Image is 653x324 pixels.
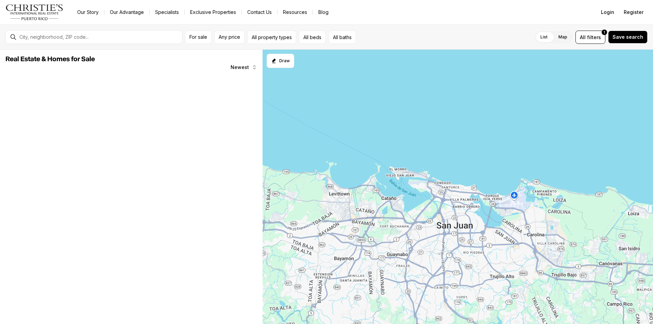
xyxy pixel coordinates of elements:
[299,31,326,44] button: All beds
[624,10,643,15] span: Register
[620,5,648,19] button: Register
[214,31,245,44] button: Any price
[278,7,313,17] a: Resources
[587,34,601,41] span: filters
[185,7,241,17] a: Exclusive Properties
[5,4,64,20] img: logo
[613,34,643,40] span: Save search
[313,7,334,17] a: Blog
[104,7,149,17] a: Our Advantage
[608,31,648,44] button: Save search
[189,34,207,40] span: For sale
[185,31,212,44] button: For sale
[580,34,586,41] span: All
[601,10,614,15] span: Login
[72,7,104,17] a: Our Story
[267,54,294,68] button: Start drawing
[597,5,618,19] button: Login
[604,30,605,35] span: 1
[150,7,184,17] a: Specialists
[242,7,277,17] button: Contact Us
[575,31,605,44] button: Allfilters1
[535,31,553,43] label: List
[219,34,240,40] span: Any price
[231,65,249,70] span: Newest
[329,31,356,44] button: All baths
[247,31,296,44] button: All property types
[553,31,573,43] label: Map
[227,61,261,74] button: Newest
[5,56,95,63] span: Real Estate & Homes for Sale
